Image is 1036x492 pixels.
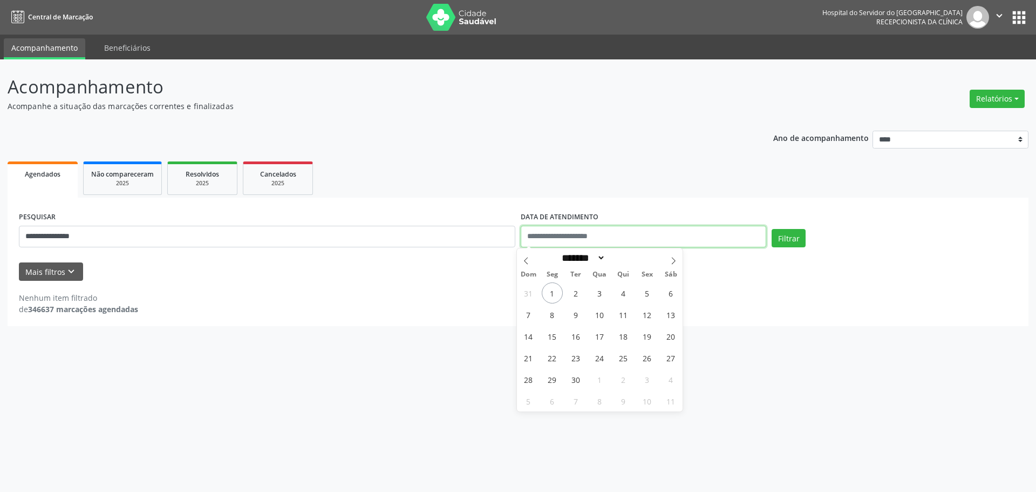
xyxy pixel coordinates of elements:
[772,229,806,247] button: Filtrar
[19,304,138,315] div: de
[822,8,963,17] div: Hospital do Servidor do [GEOGRAPHIC_DATA]
[517,271,541,278] span: Dom
[542,390,563,412] span: Outubro 6, 2025
[993,10,1005,22] i: 
[565,347,587,368] span: Setembro 23, 2025
[605,252,641,264] input: Year
[565,282,587,304] span: Setembro 2, 2025
[613,369,634,390] span: Outubro 2, 2025
[635,271,659,278] span: Sex
[542,304,563,325] span: Setembro 8, 2025
[558,252,606,264] select: Month
[613,304,634,325] span: Setembro 11, 2025
[966,6,989,29] img: img
[175,179,229,187] div: 2025
[660,369,681,390] span: Outubro 4, 2025
[565,390,587,412] span: Outubro 7, 2025
[542,326,563,347] span: Setembro 15, 2025
[518,390,539,412] span: Outubro 5, 2025
[660,390,681,412] span: Outubro 11, 2025
[589,390,610,412] span: Outubro 8, 2025
[659,271,683,278] span: Sáb
[589,369,610,390] span: Outubro 1, 2025
[773,131,869,144] p: Ano de acompanhamento
[28,12,93,22] span: Central de Marcação
[637,326,658,347] span: Setembro 19, 2025
[613,347,634,368] span: Setembro 25, 2025
[542,369,563,390] span: Setembro 29, 2025
[637,304,658,325] span: Setembro 12, 2025
[589,347,610,368] span: Setembro 24, 2025
[518,369,539,390] span: Setembro 28, 2025
[565,304,587,325] span: Setembro 9, 2025
[91,179,154,187] div: 2025
[521,209,598,226] label: DATA DE ATENDIMENTO
[8,8,93,26] a: Central de Marcação
[260,170,296,179] span: Cancelados
[565,326,587,347] span: Setembro 16, 2025
[637,369,658,390] span: Outubro 3, 2025
[637,347,658,368] span: Setembro 26, 2025
[660,304,681,325] span: Setembro 13, 2025
[970,90,1025,108] button: Relatórios
[65,266,77,278] i: keyboard_arrow_down
[613,326,634,347] span: Setembro 18, 2025
[876,17,963,26] span: Recepcionista da clínica
[518,282,539,304] span: Agosto 31, 2025
[518,347,539,368] span: Setembro 21, 2025
[19,292,138,304] div: Nenhum item filtrado
[1010,8,1028,27] button: apps
[8,100,722,112] p: Acompanhe a situação das marcações correntes e finalizadas
[19,209,56,226] label: PESQUISAR
[613,390,634,412] span: Outubro 9, 2025
[542,282,563,304] span: Setembro 1, 2025
[542,347,563,368] span: Setembro 22, 2025
[28,304,138,314] strong: 346637 marcações agendadas
[565,369,587,390] span: Setembro 30, 2025
[588,271,611,278] span: Qua
[186,170,219,179] span: Resolvidos
[611,271,635,278] span: Qui
[660,347,681,368] span: Setembro 27, 2025
[564,271,588,278] span: Ter
[660,282,681,304] span: Setembro 6, 2025
[8,73,722,100] p: Acompanhamento
[660,326,681,347] span: Setembro 20, 2025
[637,390,658,412] span: Outubro 10, 2025
[4,38,85,59] a: Acompanhamento
[25,170,60,179] span: Agendados
[251,179,305,187] div: 2025
[589,326,610,347] span: Setembro 17, 2025
[97,38,158,57] a: Beneficiários
[19,262,83,281] button: Mais filtroskeyboard_arrow_down
[91,170,154,179] span: Não compareceram
[589,304,610,325] span: Setembro 10, 2025
[989,6,1010,29] button: 
[589,282,610,304] span: Setembro 3, 2025
[518,326,539,347] span: Setembro 14, 2025
[637,282,658,304] span: Setembro 5, 2025
[613,282,634,304] span: Setembro 4, 2025
[518,304,539,325] span: Setembro 7, 2025
[540,271,564,278] span: Seg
